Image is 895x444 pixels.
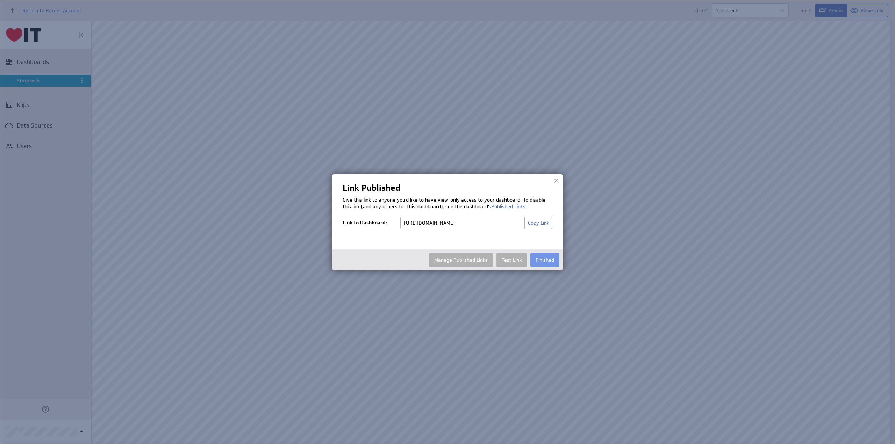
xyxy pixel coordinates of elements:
p: Give this link to anyone you'd like to have view-only access to your dashboard. To disable this l... [343,197,552,210]
h2: Link Published [343,184,400,191]
button: Finished [530,253,559,267]
td: Link to Dashboard: [343,214,397,232]
button: Copy Link [524,217,552,229]
a: Published Links [491,203,525,210]
a: Manage Published Links [429,253,493,267]
a: Test Link [496,253,527,267]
